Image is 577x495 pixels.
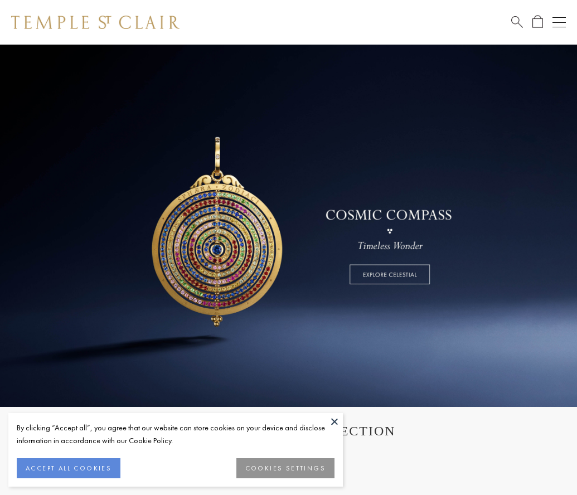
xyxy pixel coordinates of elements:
div: By clicking “Accept all”, you agree that our website can store cookies on your device and disclos... [17,421,334,447]
a: Open Shopping Bag [532,15,543,29]
button: ACCEPT ALL COOKIES [17,458,120,478]
img: Temple St. Clair [11,16,180,29]
button: Open navigation [552,16,566,29]
button: COOKIES SETTINGS [236,458,334,478]
a: Search [511,15,523,29]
